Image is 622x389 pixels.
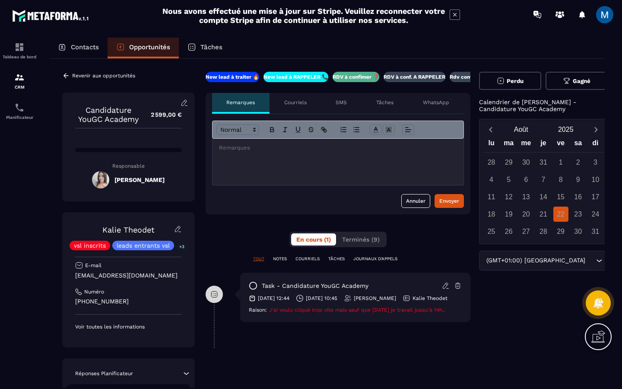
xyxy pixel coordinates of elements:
div: Search for option [479,251,608,271]
p: JOURNAUX D'APPELS [353,256,397,262]
div: 8 [553,172,568,187]
div: 2 [571,155,586,170]
div: 31 [588,224,603,239]
div: 17 [588,189,603,204]
div: Envoyer [439,197,459,205]
div: 23 [571,207,586,222]
p: [DATE] 12:44 [258,295,289,302]
p: New lead à traiter 🔥 [206,73,259,80]
div: 13 [518,189,533,204]
img: formation [14,42,25,52]
span: (GMT+01:00) [GEOGRAPHIC_DATA] [485,256,587,265]
a: formationformationCRM [2,66,37,96]
p: COURRIELS [295,256,320,262]
p: task - Candidature YouGC Academy [262,282,368,290]
p: Opportunités [129,43,170,51]
button: Perdu [479,72,542,90]
div: je [535,137,552,152]
span: Raison: [249,307,267,313]
p: [DATE] 10:45 [306,295,337,302]
div: 22 [553,207,568,222]
div: 16 [571,189,586,204]
button: Open years overlay [543,122,588,137]
p: Responsable [75,163,182,169]
div: 18 [484,207,499,222]
div: 12 [501,189,516,204]
div: 24 [588,207,603,222]
p: RDV à confimer ❓ [333,73,379,80]
p: Voir toutes les informations [75,323,182,330]
p: Planificateur [2,115,37,120]
img: logo [12,8,90,23]
p: SMS [336,99,347,106]
p: Courriels [284,99,307,106]
p: Candidature YouGC Academy [75,105,142,124]
div: 28 [536,224,551,239]
span: Perdu [507,78,524,84]
p: TOUT [253,256,264,262]
div: 21 [536,207,551,222]
div: 4 [484,172,499,187]
p: Réponses Planificateur [75,370,133,377]
div: 31 [536,155,551,170]
div: 5 [501,172,516,187]
div: 10 [588,172,603,187]
p: Tableau de bord [2,54,37,59]
div: 30 [518,155,533,170]
span: J’ai voulu cliqué trop vite mais sauf que [DATE] je travail jusqu’à 14h.. [269,307,445,313]
p: +3 [176,242,187,251]
span: Gagné [573,78,590,84]
a: schedulerschedulerPlanificateur [2,96,37,126]
div: Calendar wrapper [483,137,604,239]
p: Rdv confirmé ✅ [450,73,491,80]
img: scheduler [14,102,25,113]
p: Kalie Theodet [413,295,447,302]
h2: Nous avons effectué une mise à jour sur Stripe. Veuillez reconnecter votre compte Stripe afin de ... [162,6,445,25]
div: 6 [518,172,533,187]
div: 7 [536,172,551,187]
div: 3 [588,155,603,170]
button: Previous month [483,124,499,135]
p: vsl inscrits [74,242,106,249]
div: 20 [518,207,533,222]
p: Remarques [226,99,255,106]
div: sa [569,137,587,152]
span: Terminés (9) [342,236,380,243]
button: Open months overlay [499,122,544,137]
a: Contacts [49,38,108,58]
div: 27 [518,224,533,239]
button: Next month [588,124,604,135]
p: [PERSON_NAME] [354,295,396,302]
button: Annuler [401,194,430,208]
a: Tâches [179,38,231,58]
p: NOTES [273,256,287,262]
div: 1 [553,155,568,170]
div: 28 [484,155,499,170]
div: 25 [484,224,499,239]
div: ma [500,137,517,152]
h5: [PERSON_NAME] [114,176,165,183]
div: 14 [536,189,551,204]
div: 29 [553,224,568,239]
button: Envoyer [435,194,464,208]
div: me [517,137,535,152]
div: 30 [571,224,586,239]
p: leads entrants vsl [117,242,170,249]
div: ve [552,137,569,152]
p: Numéro [84,288,104,295]
button: En cours (1) [291,233,336,246]
p: New lead à RAPPELER 📞 [263,73,328,80]
button: Gagné [546,72,608,90]
div: lu [483,137,500,152]
p: Contacts [71,43,99,51]
p: Tâches [376,99,394,106]
p: [EMAIL_ADDRESS][DOMAIN_NAME] [75,271,182,280]
div: 26 [501,224,516,239]
p: [PHONE_NUMBER] [75,297,182,306]
p: E-mail [85,262,102,269]
p: 2 599,00 € [142,106,182,123]
input: Search for option [587,256,594,265]
p: Calendrier de [PERSON_NAME] - Candidature YouGC Academy [479,99,608,112]
div: di [587,137,604,152]
p: RDV à conf. A RAPPELER [384,73,445,80]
